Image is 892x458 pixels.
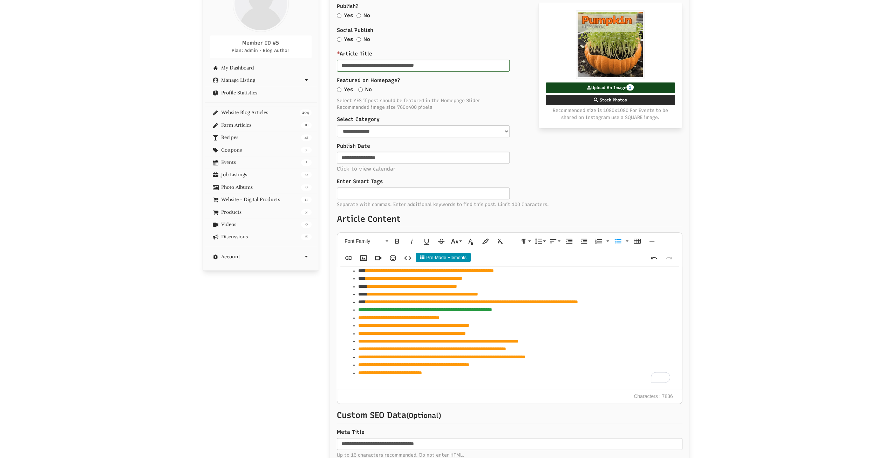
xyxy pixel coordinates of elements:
[301,147,312,153] span: 7
[420,234,433,248] button: Underline (Ctrl+U)
[301,159,312,166] span: 1
[210,147,312,153] a: 7 Coupons
[363,12,370,19] label: No
[210,222,312,227] a: 0 Videos
[563,234,576,248] button: Decrease Indent (Ctrl+[)
[337,409,682,423] p: Custom SEO Data
[344,36,353,43] label: Yes
[576,10,645,79] img: preview image
[337,50,682,58] label: Article Title
[624,234,629,248] button: Unordered List
[337,165,682,173] p: Click to view calendar
[301,234,312,240] span: 6
[210,90,312,95] a: Profile Statistics
[356,37,361,42] input: No
[210,172,312,177] a: 0 Job Listings
[210,110,312,115] a: 204 Website Blog Articles
[210,185,312,190] a: 0 Photo Albums
[337,125,510,137] select: select-1
[533,234,546,248] button: Line Height
[611,234,625,248] button: Unordered List
[210,122,312,128] a: 10 Farm Articles
[210,65,312,71] a: My Dashboard
[337,142,370,150] label: Publish Date
[210,210,312,215] a: 3 Products
[300,109,312,116] span: 204
[647,251,661,265] button: Undo (Ctrl+Z)
[210,234,312,239] a: 6 Discussions
[232,48,290,53] span: Plan: Admin - Blog Author
[337,97,682,111] span: Select YES if post should be featured in the Homepage Slider Recommended image size 760x400 pixels
[301,134,312,141] span: 41
[242,40,279,46] span: Member ID #5
[337,87,341,92] input: Yes
[344,86,353,93] label: Yes
[210,197,312,202] a: 11 Website - Digital Products
[301,122,312,128] span: 10
[390,234,404,248] button: Bold (Ctrl+B)
[386,251,400,265] button: Emoticons
[546,95,675,105] label: Stock Photos
[337,178,682,185] label: Enter Smart Tags
[301,197,312,203] span: 11
[645,234,659,248] button: Insert Horizontal Line
[301,172,312,178] span: 0
[337,201,682,208] span: Separate with commas. Enter additional keywords to find this post. Limit 100 Characters.
[548,234,561,248] button: Align
[342,251,355,265] button: Insert Link (Ctrl+K)
[630,390,676,404] span: Characters : 7836
[577,234,591,248] button: Increase Indent (Ctrl+])
[546,107,675,121] span: Recommended size is 1080x1080 For Events to be shared on Instagram use a SQUARE image.
[210,135,312,140] a: 41 Recipes
[337,213,682,227] p: Article Content
[363,36,370,43] label: No
[365,86,372,93] label: No
[342,234,389,248] button: Font Family
[337,27,682,34] label: Social Publish
[592,234,605,248] button: Ordered List
[337,429,682,436] label: Meta Title
[210,160,312,165] a: 1 Events
[301,184,312,191] span: 0
[210,78,312,83] a: Manage Listing
[337,13,341,18] input: Yes
[358,87,363,92] input: No
[301,221,312,228] span: 0
[210,254,312,259] a: Account
[372,251,385,265] button: Insert Video
[337,77,682,84] label: Featured on Homepage?
[337,3,682,10] label: Publish?
[493,234,507,248] button: Clear Formatting
[337,37,341,42] input: Yes
[301,209,312,215] span: 3
[337,116,682,123] label: Select Category
[546,82,675,93] label: Upload An Image
[449,234,463,248] button: Font Size
[479,234,492,248] button: Background Color
[344,12,353,19] label: Yes
[406,411,441,420] small: (Optional)
[356,13,361,18] input: No
[343,238,385,244] span: Font Family
[604,234,610,248] button: Ordered List
[626,84,634,91] span: 1
[416,253,471,262] button: Pre-Made Elements
[662,251,675,265] button: Redo (Ctrl+Shift+Z)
